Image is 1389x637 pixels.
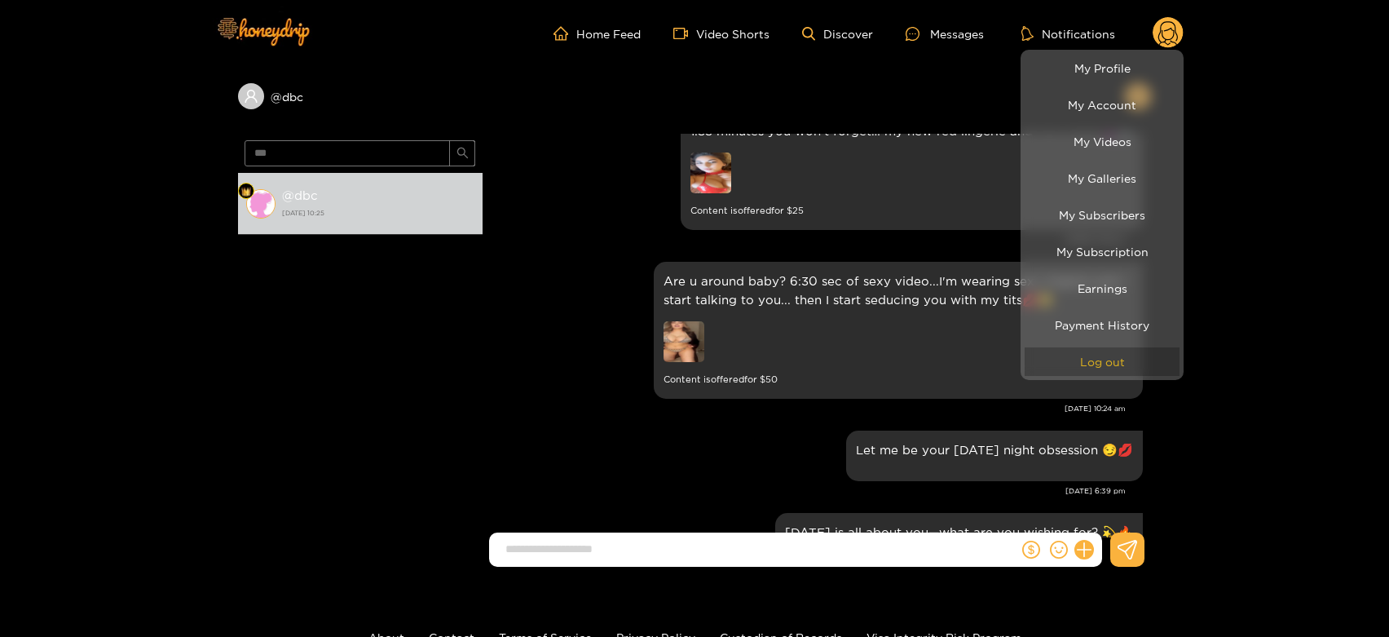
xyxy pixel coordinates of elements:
[1025,237,1180,266] a: My Subscription
[1025,54,1180,82] a: My Profile
[1025,164,1180,192] a: My Galleries
[1025,201,1180,229] a: My Subscribers
[1025,127,1180,156] a: My Videos
[1025,311,1180,339] a: Payment History
[1025,274,1180,303] a: Earnings
[1025,91,1180,119] a: My Account
[1025,347,1180,376] button: Log out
